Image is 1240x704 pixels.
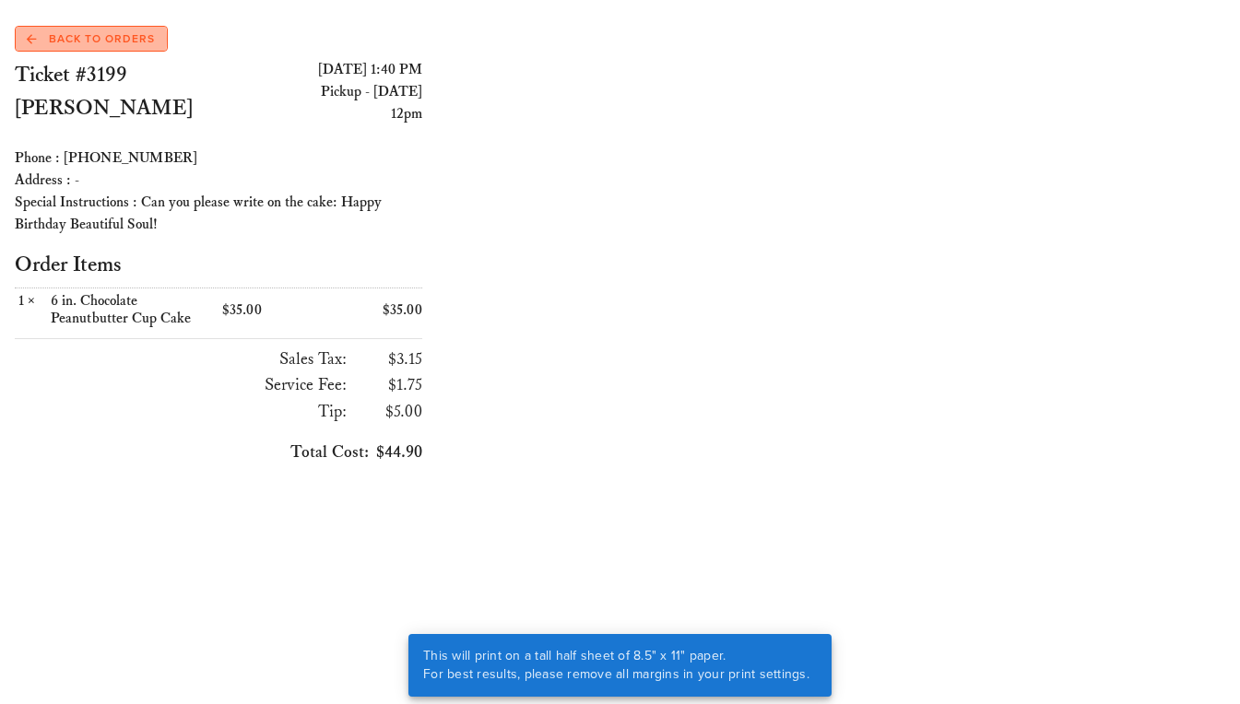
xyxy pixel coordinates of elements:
div: This will print on a tall half sheet of 8.5" x 11" paper. For best results, please remove all mar... [408,634,824,697]
h2: Ticket #3199 [15,59,218,92]
span: 1 [15,292,28,310]
div: Address : - [15,170,422,192]
span: Total Cost: [290,442,369,463]
h3: $3.15 [354,346,422,372]
h3: Service Fee: [15,372,347,398]
div: Phone : [PHONE_NUMBER] [15,147,422,170]
div: 6 in. Chocolate Peanutbutter Cup Cake [51,292,215,327]
div: 12pm [218,103,422,125]
h3: $44.90 [15,440,422,465]
a: Back to Orders [15,26,168,52]
h2: [PERSON_NAME] [15,92,218,125]
h3: Sales Tax: [15,346,347,372]
span: Back to Orders [27,30,155,47]
div: Special Instructions : Can you please write on the cake: Happy Birthday Beautiful Soul! [15,192,422,236]
div: × [15,292,51,327]
div: Pickup - [DATE] [218,81,422,103]
div: $35.00 [218,298,321,323]
h3: $5.00 [354,399,422,425]
h3: Tip: [15,399,347,425]
h2: Order Items [15,251,422,280]
div: $35.00 [321,298,423,323]
div: [DATE] 1:40 PM [218,59,422,81]
h3: $1.75 [354,372,422,398]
